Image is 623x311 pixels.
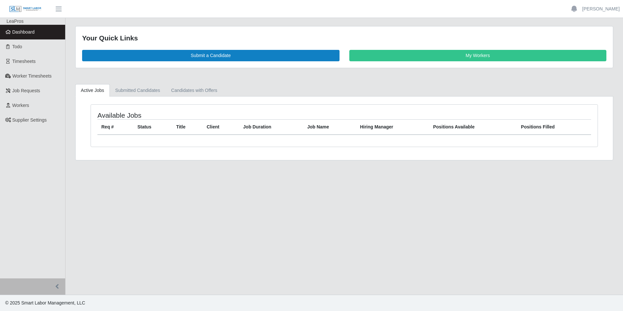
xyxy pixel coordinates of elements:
div: Your Quick Links [82,33,606,43]
h4: Available Jobs [97,111,297,119]
span: Todo [12,44,22,49]
th: Job Name [303,119,356,135]
th: Positions Available [429,119,517,135]
th: Client [203,119,239,135]
th: Req # [97,119,134,135]
a: Submitted Candidates [110,84,166,97]
span: Timesheets [12,59,36,64]
a: My Workers [349,50,607,61]
span: Worker Timesheets [12,73,51,79]
span: Dashboard [12,29,35,35]
span: © 2025 Smart Labor Management, LLC [5,300,85,305]
a: Active Jobs [75,84,110,97]
th: Job Duration [239,119,303,135]
th: Title [172,119,203,135]
a: Submit a Candidate [82,50,340,61]
th: Positions Filled [517,119,591,135]
th: Status [134,119,172,135]
span: LeaPros [7,19,23,24]
img: SLM Logo [9,6,42,13]
span: Workers [12,103,29,108]
a: [PERSON_NAME] [582,6,620,12]
th: Hiring Manager [356,119,429,135]
span: Job Requests [12,88,40,93]
span: Supplier Settings [12,117,47,123]
a: Candidates with Offers [166,84,223,97]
